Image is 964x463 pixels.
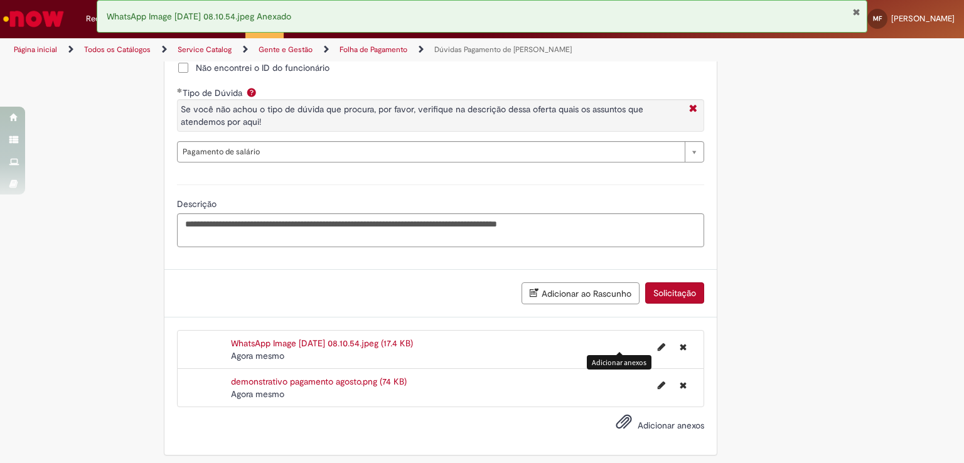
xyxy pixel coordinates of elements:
time: 28/08/2025 08:13:44 [231,350,284,361]
button: Fechar Notificação [852,7,860,17]
span: Requisições [86,13,130,25]
span: Adicionar anexos [638,420,704,431]
span: Agora mesmo [231,388,284,400]
a: Página inicial [14,45,57,55]
button: Adicionar anexos [613,410,635,439]
span: Pagamento de salário [183,142,678,162]
span: MF [873,14,882,23]
button: Excluir WhatsApp Image 2025-08-28 at 08.10.54.jpeg [672,337,694,357]
span: WhatsApp Image [DATE] 08.10.54.jpeg Anexado [107,11,291,22]
span: Obrigatório Preenchido [177,88,183,93]
a: Folha de Pagamento [340,45,407,55]
i: Fechar More information Por question_tipo_de_duvida [686,103,700,116]
span: Tipo de Dúvida [183,87,245,98]
span: Agora mesmo [231,350,284,361]
span: Se você não achou o tipo de dúvida que procura, por favor, verifique na descrição dessa oferta qu... [181,104,643,127]
a: WhatsApp Image [DATE] 08.10.54.jpeg (17.4 KB) [231,338,413,349]
div: Adicionar anexos [587,355,651,370]
span: Não encontrei o ID do funcionário [196,61,329,74]
span: Descrição [177,198,219,210]
a: Service Catalog [178,45,232,55]
a: Todos os Catálogos [84,45,151,55]
ul: Trilhas de página [9,38,633,61]
button: Editar nome de arquivo WhatsApp Image 2025-08-28 at 08.10.54.jpeg [650,337,673,357]
button: Editar nome de arquivo demonstrativo pagamento agosto.png [650,375,673,395]
button: Adicionar ao Rascunho [522,282,640,304]
a: demonstrativo pagamento agosto.png (74 KB) [231,376,407,387]
a: Dúvidas Pagamento de [PERSON_NAME] [434,45,572,55]
img: ServiceNow [1,6,66,31]
time: 28/08/2025 08:13:28 [231,388,284,400]
textarea: Descrição [177,213,704,247]
span: [PERSON_NAME] [891,13,955,24]
button: Solicitação [645,282,704,304]
span: Ajuda para Tipo de Dúvida [244,87,259,97]
a: Gente e Gestão [259,45,313,55]
button: Excluir demonstrativo pagamento agosto.png [672,375,694,395]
